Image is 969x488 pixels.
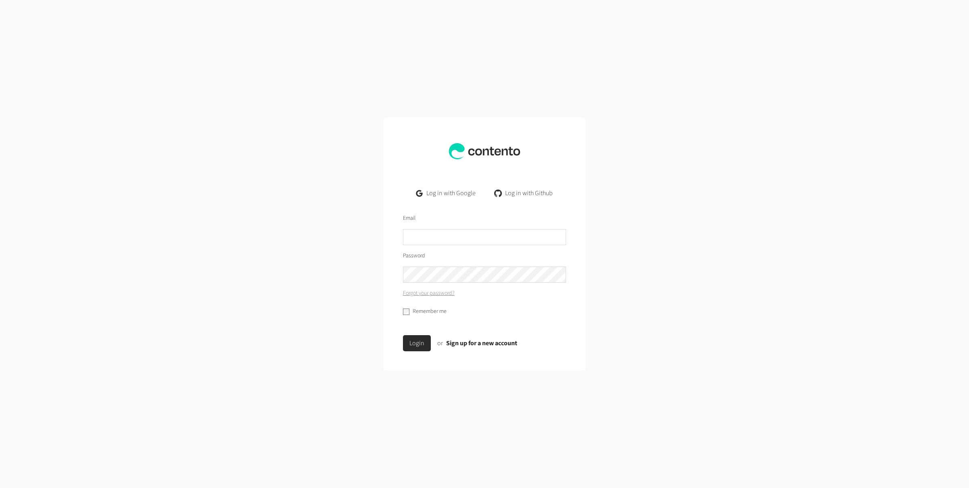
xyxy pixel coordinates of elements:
a: Forgot your password? [403,289,455,298]
button: Login [403,335,431,351]
label: Password [403,252,425,260]
label: Remember me [413,307,447,316]
label: Email [403,214,415,223]
span: or [437,339,443,348]
a: Log in with Github [489,185,559,201]
a: Sign up for a new account [446,339,517,348]
a: Log in with Google [410,185,482,201]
